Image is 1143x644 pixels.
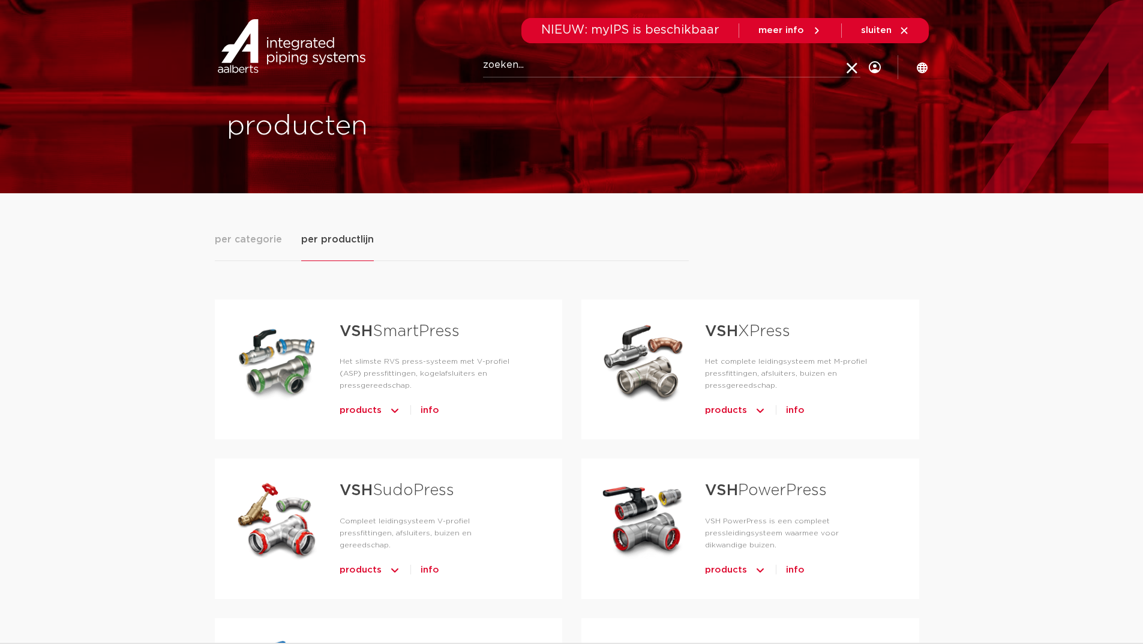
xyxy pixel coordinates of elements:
[227,107,566,146] h1: producten
[758,25,822,36] a: meer info
[340,324,460,339] a: VSHSmartPress
[340,324,373,339] strong: VSH
[758,26,804,35] span: meer info
[754,401,766,420] img: icon-chevron-up-1.svg
[869,43,881,92] div: my IPS
[483,53,860,77] input: zoeken...
[705,324,790,339] a: VSHXPress
[786,401,805,420] a: info
[541,24,719,36] span: NIEUW: myIPS is beschikbaar
[705,355,880,391] p: Het complete leidingsysteem met M-profiel pressfittingen, afsluiters, buizen en pressgereedschap.
[421,401,439,420] a: info
[705,324,738,339] strong: VSH
[705,515,880,551] p: VSH PowerPress is een compleet pressleidingsysteem waarmee voor dikwandige buizen.
[705,483,738,498] strong: VSH
[340,561,382,580] span: products
[705,401,747,420] span: products
[301,232,374,247] span: per productlijn
[786,561,805,580] a: info
[389,561,401,580] img: icon-chevron-up-1.svg
[340,483,454,498] a: VSHSudoPress
[340,515,524,551] p: Compleet leidingsysteem V-profiel pressfittingen, afsluiters, buizen en gereedschap.
[389,401,401,420] img: icon-chevron-up-1.svg
[340,483,373,498] strong: VSH
[705,483,827,498] a: VSHPowerPress
[754,561,766,580] img: icon-chevron-up-1.svg
[421,561,439,580] a: info
[705,561,747,580] span: products
[340,355,524,391] p: Het slimste RVS press-systeem met V-profiel (ASP) pressfittingen, kogelafsluiters en pressgereeds...
[340,401,382,420] span: products
[861,25,910,36] a: sluiten
[861,26,892,35] span: sluiten
[215,232,282,247] span: per categorie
